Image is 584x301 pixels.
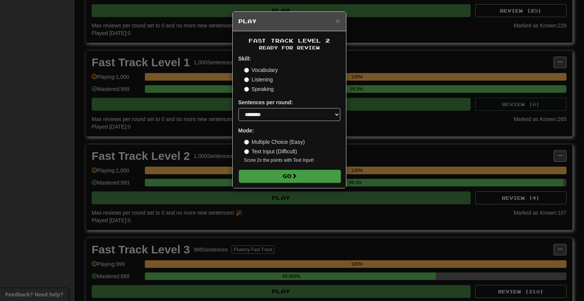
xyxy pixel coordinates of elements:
input: Text Input (Difficult) [244,149,249,154]
label: Listening [244,76,273,83]
label: Text Input (Difficult) [244,148,297,155]
input: Vocabulary [244,68,249,73]
button: Close [335,17,340,25]
small: Score 2x the points with Text Input ! [244,157,340,164]
strong: Mode: [238,127,254,134]
label: Sentences per round: [238,99,293,106]
label: Multiple Choice (Easy) [244,138,305,146]
strong: Skill: [238,56,251,62]
span: Fast Track Level 2 [249,37,330,44]
input: Speaking [244,87,249,92]
small: Ready for Review [238,45,340,51]
h5: Play [238,18,340,25]
label: Speaking [244,85,274,93]
input: Multiple Choice (Easy) [244,140,249,145]
input: Listening [244,77,249,82]
label: Vocabulary [244,66,278,74]
span: × [335,16,340,25]
button: Go [239,170,341,183]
